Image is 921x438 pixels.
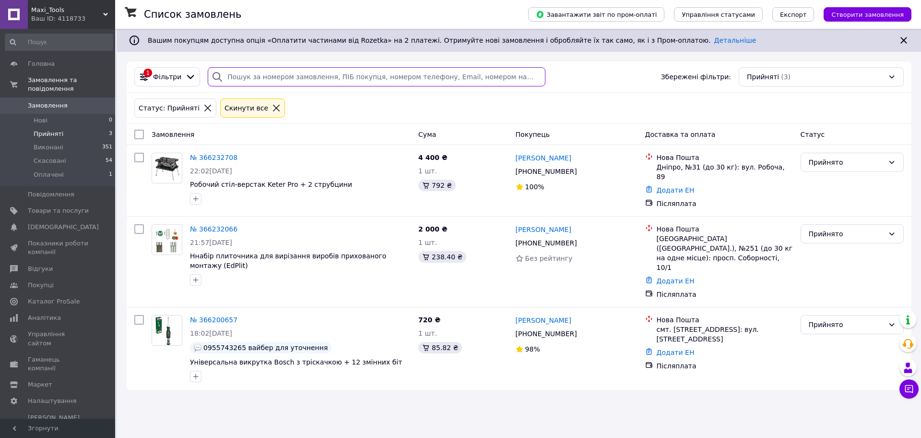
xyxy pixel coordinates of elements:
[144,9,241,20] h1: Список замовлень
[536,10,657,19] span: Завантажити звіт по пром-оплаті
[28,101,68,110] span: Замовлення
[418,239,437,246] span: 1 шт.
[525,345,540,353] span: 98%
[190,329,232,337] span: 18:02[DATE]
[657,349,695,356] a: Додати ЕН
[28,223,99,231] span: [DEMOGRAPHIC_DATA]
[31,6,103,14] span: Maxi_Tools
[418,251,466,263] div: 238.40 ₴
[657,199,793,208] div: Післяплата
[657,325,793,344] div: смт. [STREET_ADDRESS]: вул. [STREET_ADDRESS]
[780,11,807,18] span: Експорт
[152,131,194,138] span: Замовлення
[34,170,64,179] span: Оплачені
[106,157,112,165] span: 54
[152,224,182,255] a: Фото товару
[831,11,904,18] span: Створити замовлення
[109,130,112,138] span: 3
[28,60,55,68] span: Головна
[208,67,545,86] input: Пошук за номером замовлення, ПІБ покупця, номером телефону, Email, номером накладної
[190,225,237,233] a: № 366232066
[657,224,793,234] div: Нова Пошта
[516,225,571,234] a: [PERSON_NAME]
[109,116,112,125] span: 0
[418,316,440,324] span: 720 ₴
[153,72,181,82] span: Фільтри
[190,181,352,188] a: Робочий стіл-верстак Keter Pro + 2 струбцини
[34,143,63,152] span: Виконані
[28,207,89,215] span: Товари та послуги
[28,314,61,322] span: Аналітика
[28,297,80,306] span: Каталог ProSale
[661,72,731,82] span: Збережені фільтри:
[809,229,884,239] div: Прийнято
[418,167,437,175] span: 1 шт.
[682,11,755,18] span: Управління статусами
[203,344,328,352] span: 0955743265 вайбер для уточнення
[418,131,436,138] span: Cума
[714,36,756,44] a: Детальніше
[190,167,232,175] span: 22:02[DATE]
[645,131,716,138] span: Доставка та оплата
[801,131,825,138] span: Статус
[31,14,115,23] div: Ваш ID: 4118733
[34,130,63,138] span: Прийняті
[781,73,791,81] span: (3)
[28,330,89,347] span: Управління сайтом
[153,316,180,345] img: Фото товару
[657,162,793,182] div: Дніпро, №31 (до 30 кг): вул. Робоча, 89
[190,239,232,246] span: 21:57[DATE]
[152,315,182,346] a: Фото товару
[153,225,181,255] img: Фото товару
[657,361,793,371] div: Післяплата
[5,34,113,51] input: Пошук
[190,358,402,366] a: Універсальна викрутка Bosch з тріскачкою + 12 змінних біт
[657,315,793,325] div: Нова Пошта
[190,154,237,161] a: № 366232708
[657,277,695,285] a: Додати ЕН
[899,379,919,399] button: Чат з покупцем
[525,255,573,262] span: Без рейтингу
[418,154,448,161] span: 4 400 ₴
[747,72,779,82] span: Прийняті
[152,156,182,181] img: Фото товару
[137,103,201,113] div: Статус: Прийняті
[109,170,112,179] span: 1
[814,10,911,18] a: Створити замовлення
[657,153,793,162] div: Нова Пошта
[516,131,550,138] span: Покупець
[418,225,448,233] span: 2 000 ₴
[772,7,815,22] button: Експорт
[102,143,112,152] span: 351
[525,183,544,191] span: 100%
[657,186,695,194] a: Додати ЕН
[824,7,911,22] button: Створити замовлення
[28,76,115,93] span: Замовлення та повідомлення
[28,190,74,199] span: Повідомлення
[223,103,270,113] div: Cкинути все
[152,153,182,183] a: Фото товару
[516,153,571,163] a: [PERSON_NAME]
[657,290,793,299] div: Післяплата
[190,316,237,324] a: № 366200657
[418,180,456,191] div: 792 ₴
[28,281,54,290] span: Покупці
[674,7,763,22] button: Управління статусами
[190,252,386,269] a: Ннабір плиточника для вирізання виробів прихованого монтажу (EdPlit)
[28,239,89,256] span: Показники роботи компанії
[528,7,664,22] button: Завантажити звіт по пром-оплаті
[809,157,884,168] div: Прийнято
[418,329,437,337] span: 1 шт.
[809,319,884,330] div: Прийнято
[516,316,571,325] a: [PERSON_NAME]
[34,157,66,165] span: Скасовані
[514,327,579,341] div: [PHONE_NUMBER]
[148,36,756,44] span: Вашим покупцям доступна опція «Оплатити частинами від Rozetka» на 2 платежі. Отримуйте нові замов...
[194,344,201,352] img: :speech_balloon:
[28,355,89,373] span: Гаманець компанії
[657,234,793,272] div: [GEOGRAPHIC_DATA] ([GEOGRAPHIC_DATA].), №251 (до 30 кг на одне місце): просп. Соборності, 10/1
[34,116,47,125] span: Нові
